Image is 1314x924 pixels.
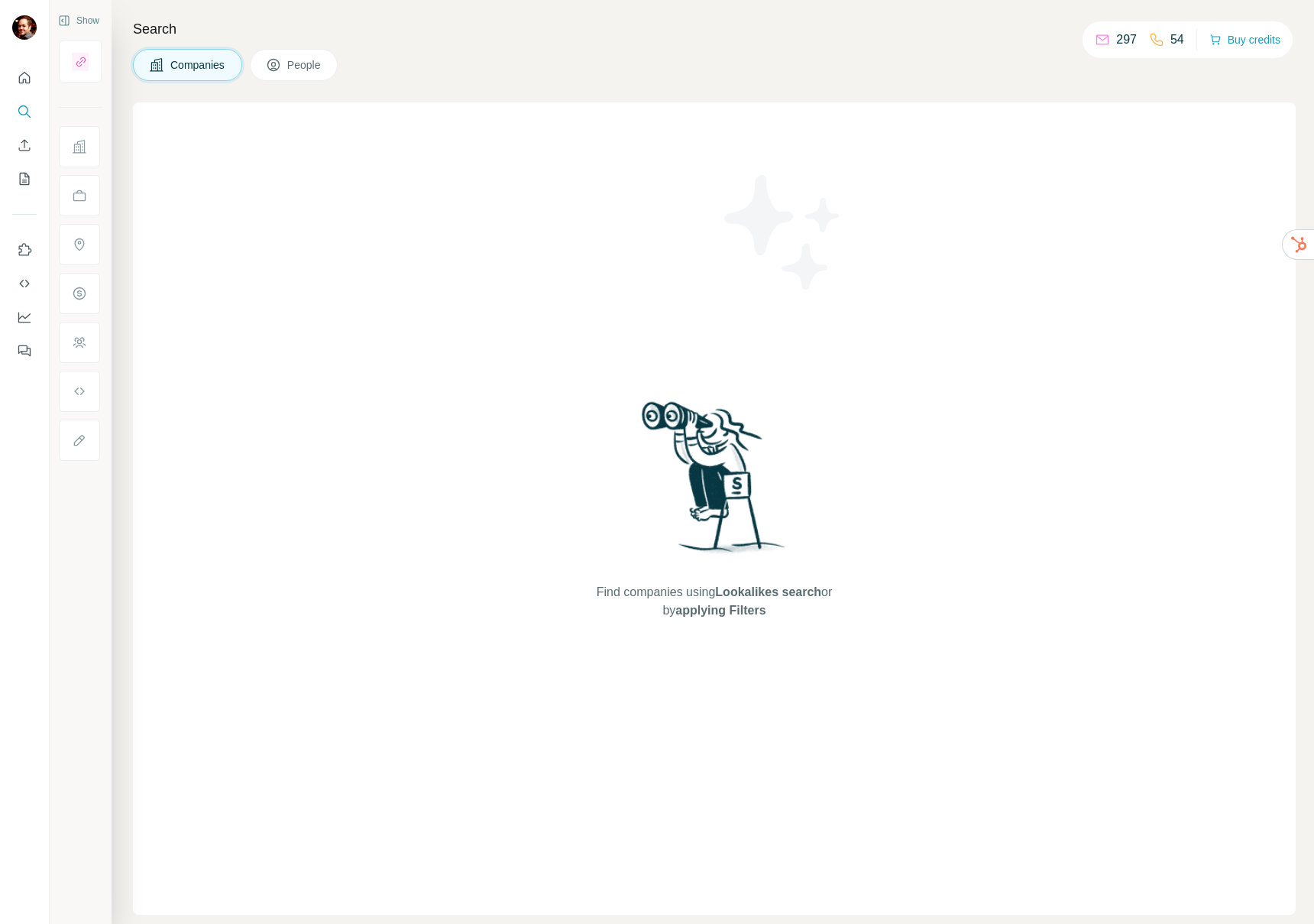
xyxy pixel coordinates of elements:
button: My lists [12,165,37,193]
button: Use Surfe API [12,270,37,297]
span: Find companies using or by [592,583,837,620]
button: Search [12,98,37,125]
img: Surfe Illustration - Woman searching with binoculars [635,397,794,568]
p: 54 [1170,31,1184,49]
span: Lookalikes search [715,585,821,598]
span: People [287,57,322,73]
p: 297 [1116,31,1137,49]
h4: Search [133,18,1296,40]
button: Show [47,9,110,32]
button: Buy credits [1209,29,1280,50]
img: Avatar [12,15,37,40]
img: Surfe Illustration - Stars [714,164,852,301]
button: Dashboard [12,303,37,331]
button: Feedback [12,337,37,365]
button: Quick start [12,64,37,92]
span: applying Filters [675,604,765,617]
span: Companies [170,57,226,73]
button: Enrich CSV [12,131,37,159]
button: Use Surfe on LinkedIn [12,236,37,264]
